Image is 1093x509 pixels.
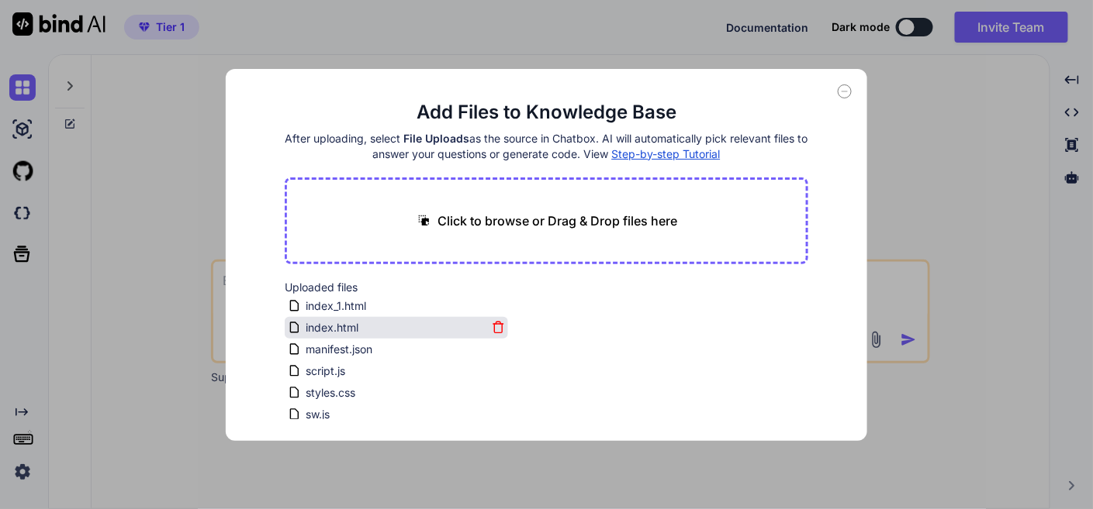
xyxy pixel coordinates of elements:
[612,147,721,160] span: Step-by-step Tutorial
[304,383,357,402] span: styles.css
[304,340,374,359] span: manifest.json
[304,362,347,380] span: script.js
[438,212,678,230] p: Click to browse or Drag & Drop files here
[304,405,331,424] span: sw.js
[285,280,808,295] h2: Uploaded files
[285,100,808,125] h2: Add Files to Knowledge Base
[304,297,368,315] span: index_1.html
[304,318,360,337] span: index.html
[285,131,808,162] h4: After uploading, select as the source in Chatbox. AI will automatically pick relevant files to an...
[404,132,470,145] span: File Uploads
